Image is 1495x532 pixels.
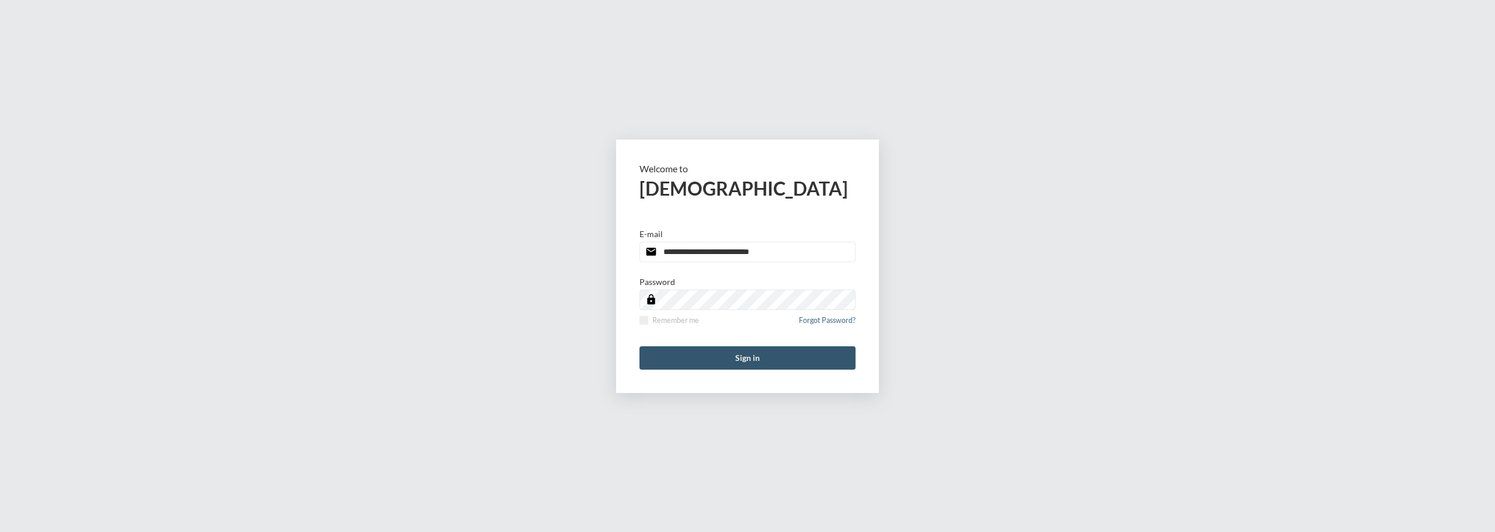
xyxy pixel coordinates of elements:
h2: [DEMOGRAPHIC_DATA] [639,177,856,200]
button: Sign in [639,346,856,370]
a: Forgot Password? [799,316,856,332]
p: Password [639,277,675,287]
label: Remember me [639,316,699,325]
p: E-mail [639,229,663,239]
p: Welcome to [639,163,856,174]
